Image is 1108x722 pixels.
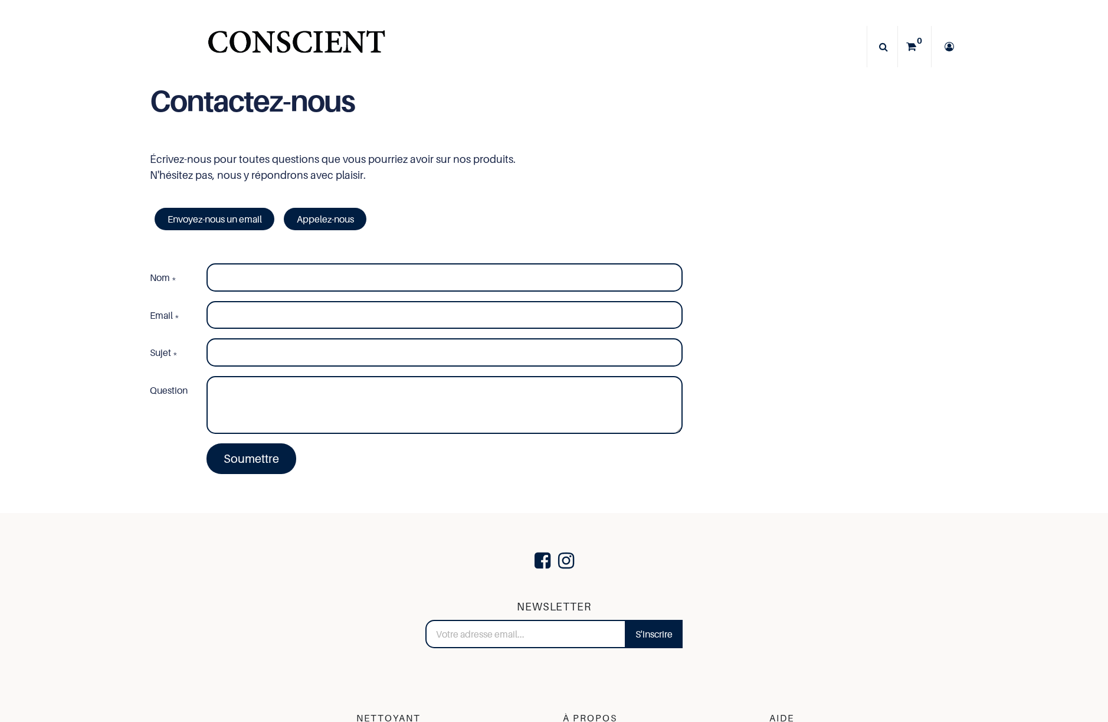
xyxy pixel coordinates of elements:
[914,35,925,47] sup: 0
[205,24,388,70] img: CONSCIENT
[150,384,188,396] span: Question
[150,309,173,321] span: Email
[625,620,683,648] a: S'inscrire
[1047,646,1103,701] iframe: Tidio Chat
[898,26,931,67] a: 0
[205,24,388,70] a: Logo of CONSCIENT
[284,208,366,230] a: Appelez-nous
[155,208,274,230] a: Envoyez-nous un email
[150,151,683,183] p: Écrivez-nous pour toutes questions que vous pourriez avoir sur nos produits. N'hésitez pas, nous ...
[150,272,170,283] span: Nom
[425,599,683,616] h5: NEWSLETTER
[150,83,355,119] b: Contactez-nous
[425,620,627,648] input: Votre adresse email...
[150,347,171,358] span: Sujet
[206,443,296,474] a: Soumettre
